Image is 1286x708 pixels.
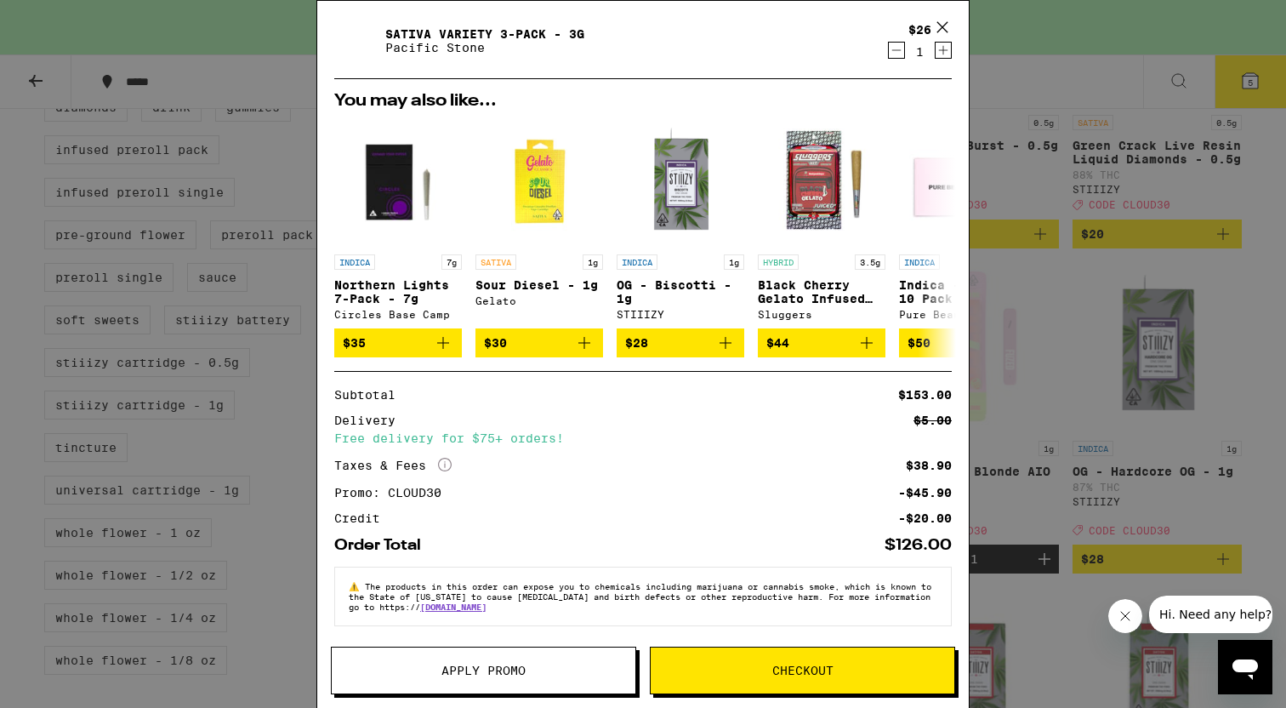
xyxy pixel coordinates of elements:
button: Add to bag [475,328,603,357]
span: $28 [625,336,648,350]
span: Apply Promo [441,665,526,677]
div: Circles Base Camp [334,309,462,320]
p: Black Cherry Gelato Infused 5-pack - 3.5g [758,278,885,305]
img: Circles Base Camp - Northern Lights 7-Pack - 7g [334,118,462,246]
span: $30 [484,336,507,350]
div: Taxes & Fees [334,458,452,473]
p: Pacific Stone [385,41,584,54]
div: Subtotal [334,389,407,401]
p: Northern Lights 7-Pack - 7g [334,278,462,305]
p: Indica - Babies 10 Pack - 3.5g [899,278,1027,305]
div: Sluggers [758,309,885,320]
div: $26 [908,23,931,37]
a: Open page for Sour Diesel - 1g from Gelato [475,118,603,328]
h2: You may also like... [334,93,952,110]
span: $44 [766,336,789,350]
a: [DOMAIN_NAME] [420,602,487,612]
div: $38.90 [906,460,952,471]
iframe: Button to launch messaging window [1218,640,1272,694]
div: $126.00 [885,538,952,553]
span: ⚠️ [349,581,365,591]
button: Checkout [650,647,955,694]
p: SATIVA [475,254,516,270]
p: Sour Diesel - 1g [475,278,603,292]
div: $153.00 [898,389,952,401]
span: $35 [343,336,366,350]
p: 1g [724,254,744,270]
span: The products in this order can expose you to chemicals including marijuana or cannabis smoke, whi... [349,581,931,612]
img: Pure Beauty - Indica - Babies 10 Pack - 3.5g [899,118,1027,246]
p: 7g [441,254,462,270]
button: Add to bag [899,328,1027,357]
p: HYBRID [758,254,799,270]
button: Apply Promo [331,647,636,694]
p: 1g [583,254,603,270]
span: $50 [908,336,930,350]
iframe: Close message [1108,599,1142,633]
div: 1 [908,45,931,59]
div: Order Total [334,538,433,553]
p: INDICA [334,254,375,270]
p: INDICA [899,254,940,270]
div: -$20.00 [898,512,952,524]
button: Add to bag [758,328,885,357]
button: Decrement [888,42,905,59]
div: Gelato [475,295,603,306]
img: Sluggers - Black Cherry Gelato Infused 5-pack - 3.5g [758,118,885,246]
div: -$45.90 [898,487,952,499]
a: Open page for Northern Lights 7-Pack - 7g from Circles Base Camp [334,118,462,328]
button: Add to bag [334,328,462,357]
a: Open page for Black Cherry Gelato Infused 5-pack - 3.5g from Sluggers [758,118,885,328]
a: Open page for OG - Biscotti - 1g from STIIIZY [617,118,744,328]
img: STIIIZY - OG - Biscotti - 1g [617,118,744,246]
p: OG - Biscotti - 1g [617,278,744,305]
div: Credit [334,512,392,524]
p: INDICA [617,254,657,270]
div: Delivery [334,414,407,426]
a: Sativa Variety 3-Pack - 3g [385,27,584,41]
p: 3.5g [855,254,885,270]
div: STIIIZY [617,309,744,320]
img: Sativa Variety 3-Pack - 3g [334,17,382,65]
div: Promo: CLOUD30 [334,487,453,499]
div: Pure Beauty [899,309,1027,320]
div: $5.00 [913,414,952,426]
button: Increment [935,42,952,59]
iframe: Message from company [1149,596,1272,633]
span: Checkout [772,665,834,677]
a: Open page for Indica - Babies 10 Pack - 3.5g from Pure Beauty [899,118,1027,328]
button: Add to bag [617,328,744,357]
div: Free delivery for $75+ orders! [334,432,952,444]
img: Gelato - Sour Diesel - 1g [475,118,603,246]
